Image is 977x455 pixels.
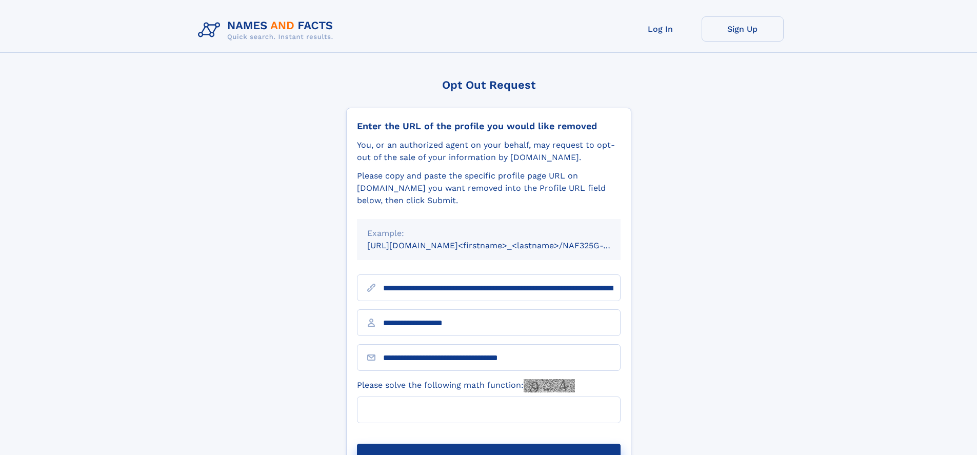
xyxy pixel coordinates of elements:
[357,379,575,392] label: Please solve the following math function:
[357,121,621,132] div: Enter the URL of the profile you would like removed
[702,16,784,42] a: Sign Up
[367,227,610,240] div: Example:
[357,170,621,207] div: Please copy and paste the specific profile page URL on [DOMAIN_NAME] you want removed into the Pr...
[357,139,621,164] div: You, or an authorized agent on your behalf, may request to opt-out of the sale of your informatio...
[367,241,640,250] small: [URL][DOMAIN_NAME]<firstname>_<lastname>/NAF325G-xxxxxxxx
[620,16,702,42] a: Log In
[194,16,342,44] img: Logo Names and Facts
[346,78,631,91] div: Opt Out Request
